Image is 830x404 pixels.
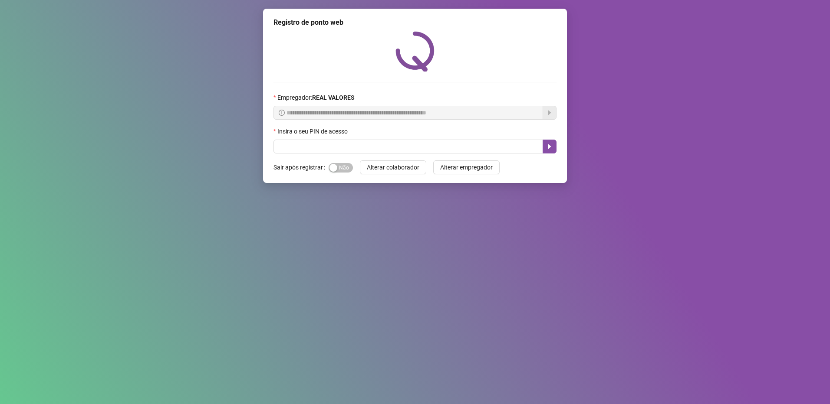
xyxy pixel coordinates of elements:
span: Alterar colaborador [367,163,419,172]
strong: REAL VALORES [312,94,355,101]
label: Insira o seu PIN de acesso [273,127,353,136]
label: Sair após registrar [273,160,329,174]
button: Alterar colaborador [360,160,426,174]
img: QRPoint [395,31,435,72]
div: Registro de ponto web [273,17,557,28]
button: Alterar empregador [433,160,500,174]
span: caret-right [546,143,553,150]
span: info-circle [279,110,285,116]
span: Empregador : [277,93,355,102]
span: Alterar empregador [440,163,493,172]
